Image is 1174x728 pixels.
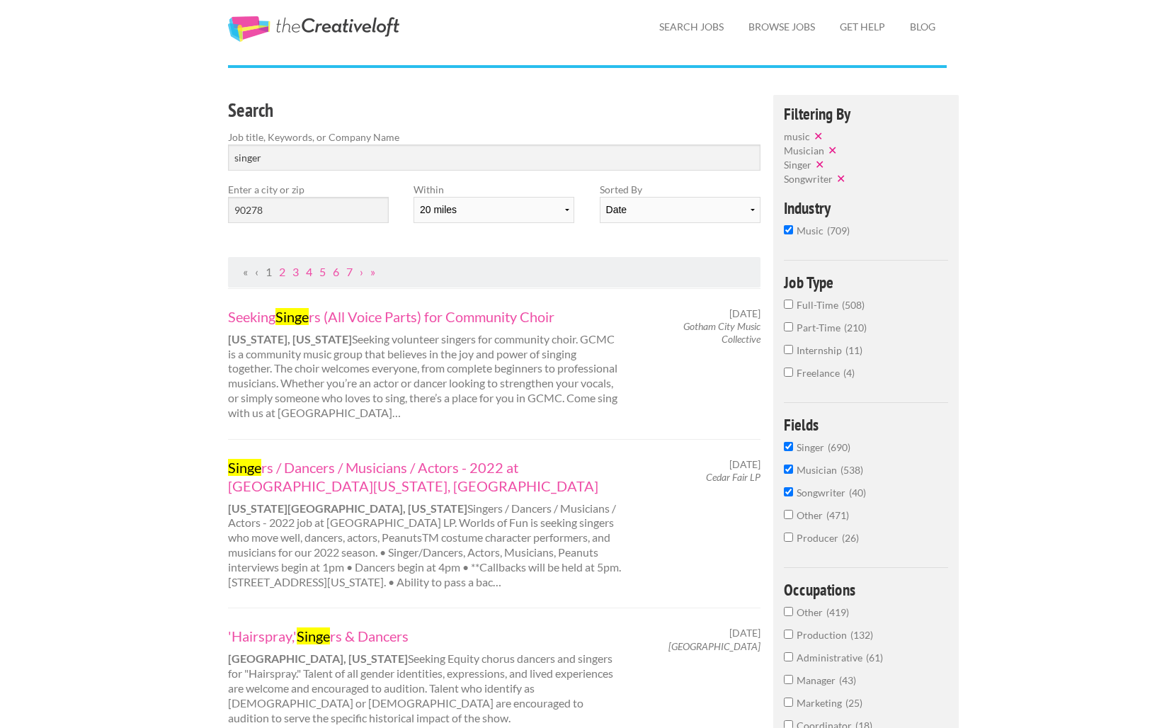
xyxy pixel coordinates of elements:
span: Freelance [797,367,843,379]
div: Singers / Dancers / Musicians / Actors - 2022 job at [GEOGRAPHIC_DATA] LP. Worlds of Fun is seeki... [215,458,634,590]
span: 419 [826,606,849,618]
a: The Creative Loft [228,16,399,42]
span: First Page [243,265,248,278]
mark: Singe [228,459,261,476]
input: Manager43 [784,675,793,684]
h4: Job Type [784,274,949,290]
span: Musician [784,144,824,157]
a: Browse Jobs [737,11,826,43]
a: Search Jobs [648,11,735,43]
label: Enter a city or zip [228,182,389,197]
span: 132 [850,629,873,641]
span: [DATE] [729,458,760,471]
span: 210 [844,322,867,334]
strong: [GEOGRAPHIC_DATA], [US_STATE] [228,652,408,665]
label: Sorted By [600,182,760,197]
label: Within [414,182,574,197]
span: Internship [797,344,845,356]
label: Job title, Keywords, or Company Name [228,130,761,144]
span: Songwriter [784,173,833,185]
input: Full-Time508 [784,300,793,309]
a: Blog [899,11,947,43]
a: Page 2 [279,265,285,278]
a: Page 7 [346,265,353,278]
input: Internship11 [784,345,793,354]
span: 26 [842,532,859,544]
input: music709 [784,225,793,234]
button: ✕ [811,157,831,171]
div: Seeking Equity chorus dancers and singers for "Hairspray." Talent of all gender identities, expre... [215,627,634,725]
input: Producer26 [784,533,793,542]
input: Production132 [784,630,793,639]
span: Administrative [797,652,866,664]
span: Part-Time [797,322,844,334]
a: Last Page, Page 71 [370,265,375,278]
span: Manager [797,674,839,686]
span: 709 [827,224,850,237]
strong: [US_STATE], [US_STATE] [228,332,352,346]
h3: Search [228,97,761,124]
em: Cedar Fair LP [706,471,760,483]
em: Gotham City Music Collective [683,320,760,345]
strong: [US_STATE][GEOGRAPHIC_DATA], [US_STATE] [228,501,467,515]
em: [GEOGRAPHIC_DATA] [668,640,760,652]
input: Search [228,144,761,171]
span: Other [797,509,826,521]
h4: Filtering By [784,106,949,122]
span: Musician [797,464,840,476]
input: Other419 [784,607,793,616]
a: Page 5 [319,265,326,278]
mark: Singe [275,308,309,325]
span: 690 [828,441,850,453]
button: ✕ [824,143,844,157]
input: Singer690 [784,442,793,451]
a: Page 3 [292,265,299,278]
span: Previous Page [255,265,258,278]
a: Page 6 [333,265,339,278]
span: 61 [866,652,883,664]
a: Singers / Dancers / Musicians / Actors - 2022 at [GEOGRAPHIC_DATA][US_STATE], [GEOGRAPHIC_DATA] [228,458,622,495]
span: 508 [842,299,865,311]
span: Marketing [797,697,845,709]
h4: Industry [784,200,949,216]
span: Other [797,606,826,618]
input: Freelance4 [784,368,793,377]
a: Get Help [828,11,896,43]
mark: Singe [297,627,330,644]
select: Sort results by [600,197,760,223]
button: ✕ [810,129,830,143]
a: SeekingSingers (All Voice Parts) for Community Choir [228,307,622,326]
button: ✕ [833,171,853,186]
span: Singer [784,159,811,171]
span: [DATE] [729,307,760,320]
a: Next Page [360,265,363,278]
span: 25 [845,697,862,709]
a: Page 4 [306,265,312,278]
span: 11 [845,344,862,356]
h4: Fields [784,416,949,433]
span: Songwriter [797,487,849,499]
input: Marketing25 [784,698,793,707]
span: music [797,224,827,237]
span: Full-Time [797,299,842,311]
input: Musician538 [784,465,793,474]
span: 538 [840,464,863,476]
a: 'Hairspray,'Singers & Dancers [228,627,622,645]
span: Production [797,629,850,641]
span: 43 [839,674,856,686]
span: Singer [797,441,828,453]
span: 471 [826,509,849,521]
h4: Occupations [784,581,949,598]
div: Seeking volunteer singers for community choir. GCMC is a community music group that believes in t... [215,307,634,421]
input: Administrative61 [784,652,793,661]
span: music [784,130,810,142]
input: Part-Time210 [784,322,793,331]
span: 4 [843,367,855,379]
input: Other471 [784,510,793,519]
span: Producer [797,532,842,544]
a: Page 1 [266,265,272,278]
input: Songwriter40 [784,487,793,496]
span: 40 [849,487,866,499]
span: [DATE] [729,627,760,639]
